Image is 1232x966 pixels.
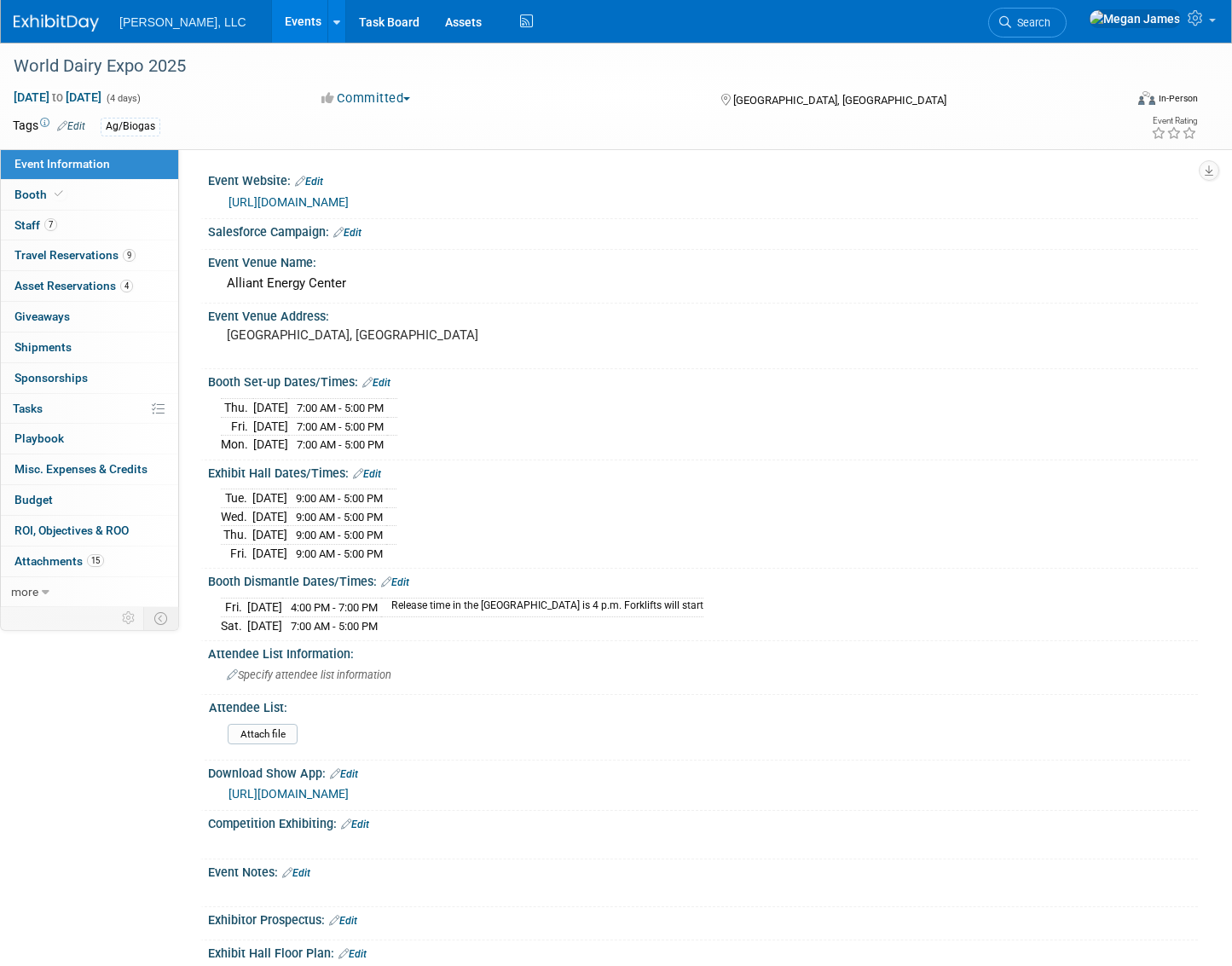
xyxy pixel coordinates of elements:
[341,818,369,830] a: Edit
[57,120,85,132] a: Edit
[208,369,1198,391] div: Booth Set-up Dates/Times:
[333,227,362,239] a: Edit
[1,454,178,484] a: Misc. Expenses & Credits
[55,189,63,199] i: Booth reservation complete
[208,761,1198,783] div: Download Show App:
[14,14,99,32] img: ExhibitDay
[1138,91,1155,105] img: Format-Inperson.png
[221,398,253,417] td: Thu.
[221,417,253,436] td: Fri.
[362,377,390,389] a: Edit
[13,402,43,415] span: Tasks
[1,394,178,424] a: Tasks
[296,529,383,541] span: 9:00 AM - 5:00 PM
[297,402,384,414] span: 7:00 AM - 5:00 PM
[1,211,178,240] a: Staff7
[209,695,1190,716] div: Attendee List:
[14,493,53,506] span: Budget
[1,577,178,607] a: more
[253,436,288,454] td: [DATE]
[208,460,1198,483] div: Exhibit Hall Dates/Times:
[1089,9,1181,28] img: Megan James
[1,180,178,210] a: Booth
[208,859,1198,882] div: Event Notes:
[8,51,1097,82] div: World Dairy Expo 2025
[101,118,160,136] div: Ag/Biogas
[1011,16,1050,29] span: Search
[296,547,383,560] span: 9:00 AM - 5:00 PM
[14,371,88,385] span: Sponsorships
[14,431,64,445] span: Playbook
[253,398,288,417] td: [DATE]
[221,270,1185,297] div: Alliant Energy Center
[1,302,178,332] a: Giveaways
[381,576,409,588] a: Edit
[228,195,349,209] a: [URL][DOMAIN_NAME]
[144,607,179,629] td: Toggle Event Tabs
[119,15,246,29] span: [PERSON_NAME], LLC
[14,248,136,262] span: Travel Reservations
[13,117,85,136] td: Tags
[208,811,1198,833] div: Competition Exhibiting:
[87,554,104,567] span: 15
[330,768,358,780] a: Edit
[1,271,178,301] a: Asset Reservations4
[353,468,381,480] a: Edit
[1021,89,1198,114] div: Event Format
[221,489,252,508] td: Tue.
[1,240,178,270] a: Travel Reservations9
[14,279,133,292] span: Asset Reservations
[208,250,1198,271] div: Event Venue Name:
[208,168,1198,190] div: Event Website:
[208,569,1198,591] div: Booth Dismantle Dates/Times:
[221,616,247,634] td: Sat.
[1,547,178,576] a: Attachments15
[253,417,288,436] td: [DATE]
[14,340,72,354] span: Shipments
[252,489,287,508] td: [DATE]
[1,149,178,179] a: Event Information
[208,940,1198,963] div: Exhibit Hall Floor Plan:
[1151,117,1197,125] div: Event Rating
[14,523,129,537] span: ROI, Objectives & ROO
[114,607,144,629] td: Personalize Event Tab Strip
[221,598,247,616] td: Fri.
[14,462,147,476] span: Misc. Expenses & Credits
[221,526,252,545] td: Thu.
[381,598,703,616] td: Release time in the [GEOGRAPHIC_DATA] is 4 p.m. Forklifts will start
[252,507,287,526] td: [DATE]
[123,249,136,262] span: 9
[14,554,104,568] span: Attachments
[120,280,133,292] span: 4
[295,176,323,188] a: Edit
[1,485,178,515] a: Budget
[208,907,1198,929] div: Exhibitor Prospectus:
[14,309,70,323] span: Giveaways
[291,620,378,633] span: 7:00 AM - 5:00 PM
[988,8,1067,38] a: Search
[227,668,391,681] span: Specify attendee list information
[247,616,282,634] td: [DATE]
[297,438,384,451] span: 7:00 AM - 5:00 PM
[13,90,102,105] span: [DATE] [DATE]
[1,516,178,546] a: ROI, Objectives & ROO
[296,511,383,523] span: 9:00 AM - 5:00 PM
[14,188,67,201] span: Booth
[221,507,252,526] td: Wed.
[1,424,178,454] a: Playbook
[49,90,66,104] span: to
[247,598,282,616] td: [DATE]
[296,492,383,505] span: 9:00 AM - 5:00 PM
[208,304,1198,325] div: Event Venue Address:
[11,585,38,599] span: more
[338,948,367,960] a: Edit
[221,544,252,562] td: Fri.
[297,420,384,433] span: 7:00 AM - 5:00 PM
[1158,92,1198,105] div: In-Person
[291,601,378,614] span: 4:00 PM - 7:00 PM
[14,157,110,171] span: Event Information
[14,218,57,232] span: Staff
[252,526,287,545] td: [DATE]
[228,787,349,801] a: [URL][DOMAIN_NAME]
[329,915,357,927] a: Edit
